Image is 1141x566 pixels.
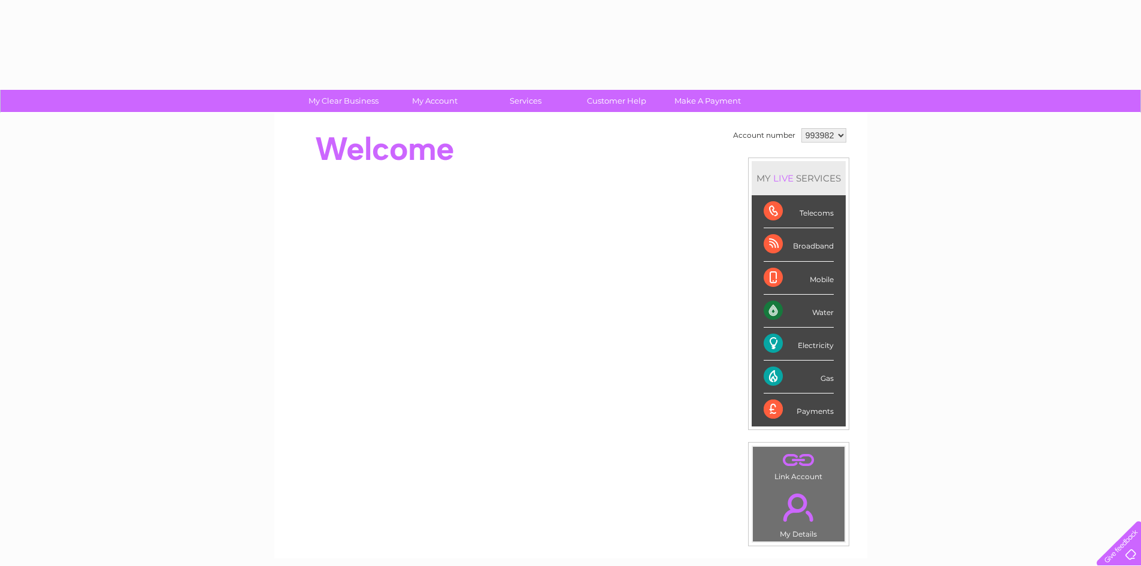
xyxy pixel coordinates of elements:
[658,90,757,112] a: Make A Payment
[752,446,845,484] td: Link Account
[385,90,484,112] a: My Account
[756,450,842,471] a: .
[752,161,846,195] div: MY SERVICES
[476,90,575,112] a: Services
[764,361,834,394] div: Gas
[756,486,842,528] a: .
[752,483,845,542] td: My Details
[764,195,834,228] div: Telecoms
[764,394,834,426] div: Payments
[764,228,834,261] div: Broadband
[771,172,796,184] div: LIVE
[730,125,798,146] td: Account number
[294,90,393,112] a: My Clear Business
[764,328,834,361] div: Electricity
[764,262,834,295] div: Mobile
[764,295,834,328] div: Water
[567,90,666,112] a: Customer Help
